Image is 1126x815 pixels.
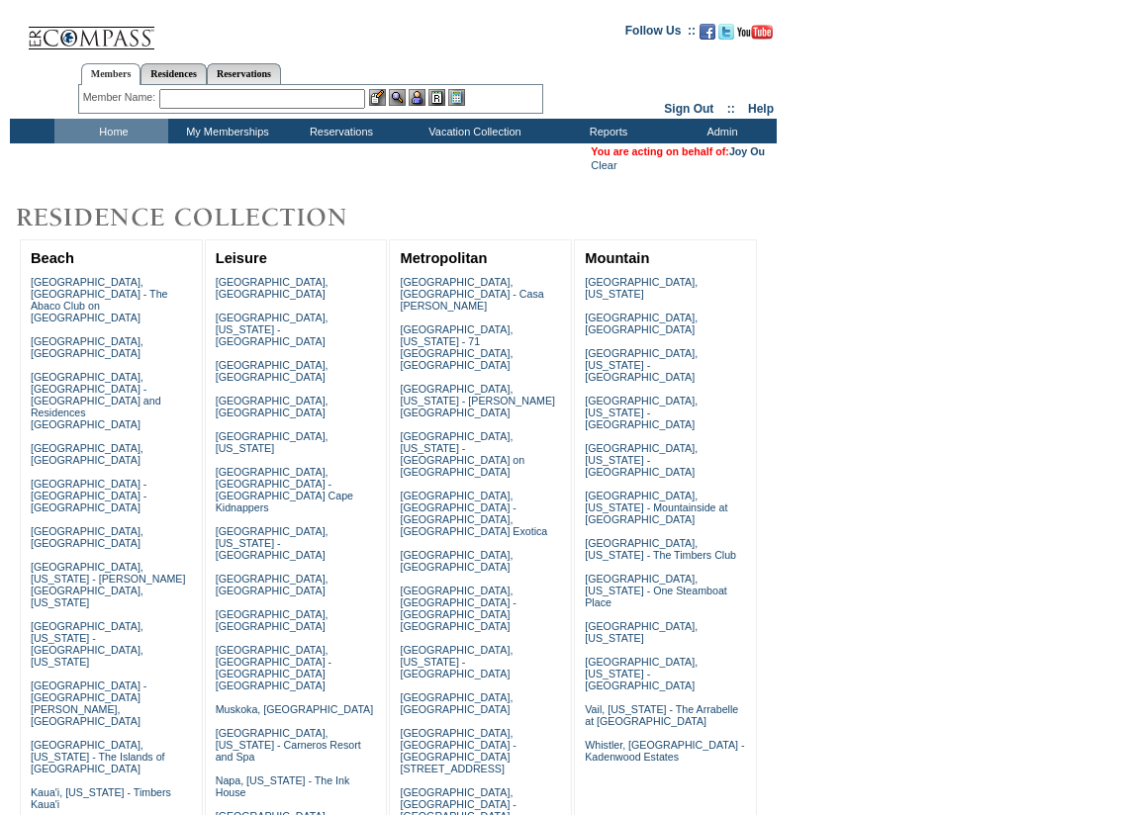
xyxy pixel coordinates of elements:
[448,89,465,106] img: b_calculator.gif
[31,786,171,810] a: Kaua'i, [US_STATE] - Timbers Kaua'i
[216,573,328,596] a: [GEOGRAPHIC_DATA], [GEOGRAPHIC_DATA]
[54,119,168,143] td: Home
[700,30,715,42] a: Become our fan on Facebook
[168,119,282,143] td: My Memberships
[31,276,168,323] a: [GEOGRAPHIC_DATA], [GEOGRAPHIC_DATA] - The Abaco Club on [GEOGRAPHIC_DATA]
[31,442,143,466] a: [GEOGRAPHIC_DATA], [GEOGRAPHIC_DATA]
[282,119,396,143] td: Reservations
[10,30,26,31] img: i.gif
[729,145,765,157] a: Joy Ou
[400,250,487,266] a: Metropolitan
[591,145,765,157] span: You are acting on behalf of:
[549,119,663,143] td: Reports
[700,24,715,40] img: Become our fan on Facebook
[737,30,773,42] a: Subscribe to our YouTube Channel
[216,608,328,632] a: [GEOGRAPHIC_DATA], [GEOGRAPHIC_DATA]
[664,102,713,116] a: Sign Out
[585,490,727,525] a: [GEOGRAPHIC_DATA], [US_STATE] - Mountainside at [GEOGRAPHIC_DATA]
[31,250,74,266] a: Beach
[81,63,141,85] a: Members
[216,466,353,513] a: [GEOGRAPHIC_DATA], [GEOGRAPHIC_DATA] - [GEOGRAPHIC_DATA] Cape Kidnappers
[389,89,406,106] img: View
[400,691,513,715] a: [GEOGRAPHIC_DATA], [GEOGRAPHIC_DATA]
[141,63,207,84] a: Residences
[737,25,773,40] img: Subscribe to our YouTube Channel
[10,198,396,237] img: Destinations by Exclusive Resorts
[400,430,524,478] a: [GEOGRAPHIC_DATA], [US_STATE] - [GEOGRAPHIC_DATA] on [GEOGRAPHIC_DATA]
[27,10,155,50] img: Compass Home
[31,739,165,774] a: [GEOGRAPHIC_DATA], [US_STATE] - The Islands of [GEOGRAPHIC_DATA]
[625,22,696,45] td: Follow Us ::
[83,89,159,106] div: Member Name:
[585,276,698,300] a: [GEOGRAPHIC_DATA], [US_STATE]
[400,490,547,537] a: [GEOGRAPHIC_DATA], [GEOGRAPHIC_DATA] - [GEOGRAPHIC_DATA], [GEOGRAPHIC_DATA] Exotica
[31,335,143,359] a: [GEOGRAPHIC_DATA], [GEOGRAPHIC_DATA]
[400,644,513,679] a: [GEOGRAPHIC_DATA], [US_STATE] - [GEOGRAPHIC_DATA]
[216,312,328,347] a: [GEOGRAPHIC_DATA], [US_STATE] - [GEOGRAPHIC_DATA]
[216,727,361,763] a: [GEOGRAPHIC_DATA], [US_STATE] - Carneros Resort and Spa
[216,276,328,300] a: [GEOGRAPHIC_DATA], [GEOGRAPHIC_DATA]
[31,679,146,727] a: [GEOGRAPHIC_DATA] - [GEOGRAPHIC_DATA][PERSON_NAME], [GEOGRAPHIC_DATA]
[718,30,734,42] a: Follow us on Twitter
[216,395,328,418] a: [GEOGRAPHIC_DATA], [GEOGRAPHIC_DATA]
[31,478,146,513] a: [GEOGRAPHIC_DATA] - [GEOGRAPHIC_DATA] - [GEOGRAPHIC_DATA]
[727,102,735,116] span: ::
[718,24,734,40] img: Follow us on Twitter
[216,644,331,691] a: [GEOGRAPHIC_DATA], [GEOGRAPHIC_DATA] - [GEOGRAPHIC_DATA] [GEOGRAPHIC_DATA]
[396,119,549,143] td: Vacation Collection
[31,561,186,608] a: [GEOGRAPHIC_DATA], [US_STATE] - [PERSON_NAME][GEOGRAPHIC_DATA], [US_STATE]
[400,727,516,774] a: [GEOGRAPHIC_DATA], [GEOGRAPHIC_DATA] - [GEOGRAPHIC_DATA][STREET_ADDRESS]
[585,703,738,727] a: Vail, [US_STATE] - The Arrabelle at [GEOGRAPHIC_DATA]
[31,371,161,430] a: [GEOGRAPHIC_DATA], [GEOGRAPHIC_DATA] - [GEOGRAPHIC_DATA] and Residences [GEOGRAPHIC_DATA]
[400,585,516,632] a: [GEOGRAPHIC_DATA], [GEOGRAPHIC_DATA] - [GEOGRAPHIC_DATA] [GEOGRAPHIC_DATA]
[369,89,386,106] img: b_edit.gif
[585,442,698,478] a: [GEOGRAPHIC_DATA], [US_STATE] - [GEOGRAPHIC_DATA]
[31,525,143,549] a: [GEOGRAPHIC_DATA], [GEOGRAPHIC_DATA]
[585,656,698,691] a: [GEOGRAPHIC_DATA], [US_STATE] - [GEOGRAPHIC_DATA]
[585,573,727,608] a: [GEOGRAPHIC_DATA], [US_STATE] - One Steamboat Place
[400,276,543,312] a: [GEOGRAPHIC_DATA], [GEOGRAPHIC_DATA] - Casa [PERSON_NAME]
[207,63,281,84] a: Reservations
[748,102,774,116] a: Help
[400,549,513,573] a: [GEOGRAPHIC_DATA], [GEOGRAPHIC_DATA]
[585,395,698,430] a: [GEOGRAPHIC_DATA], [US_STATE] - [GEOGRAPHIC_DATA]
[585,620,698,644] a: [GEOGRAPHIC_DATA], [US_STATE]
[216,430,328,454] a: [GEOGRAPHIC_DATA], [US_STATE]
[428,89,445,106] img: Reservations
[400,383,555,418] a: [GEOGRAPHIC_DATA], [US_STATE] - [PERSON_NAME][GEOGRAPHIC_DATA]
[400,323,513,371] a: [GEOGRAPHIC_DATA], [US_STATE] - 71 [GEOGRAPHIC_DATA], [GEOGRAPHIC_DATA]
[216,250,267,266] a: Leisure
[216,525,328,561] a: [GEOGRAPHIC_DATA], [US_STATE] - [GEOGRAPHIC_DATA]
[591,159,616,171] a: Clear
[409,89,425,106] img: Impersonate
[585,739,744,763] a: Whistler, [GEOGRAPHIC_DATA] - Kadenwood Estates
[585,312,698,335] a: [GEOGRAPHIC_DATA], [GEOGRAPHIC_DATA]
[585,537,736,561] a: [GEOGRAPHIC_DATA], [US_STATE] - The Timbers Club
[31,620,143,668] a: [GEOGRAPHIC_DATA], [US_STATE] - [GEOGRAPHIC_DATA], [US_STATE]
[216,774,350,798] a: Napa, [US_STATE] - The Ink House
[585,250,649,266] a: Mountain
[216,359,328,383] a: [GEOGRAPHIC_DATA], [GEOGRAPHIC_DATA]
[585,347,698,383] a: [GEOGRAPHIC_DATA], [US_STATE] - [GEOGRAPHIC_DATA]
[216,703,373,715] a: Muskoka, [GEOGRAPHIC_DATA]
[663,119,777,143] td: Admin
